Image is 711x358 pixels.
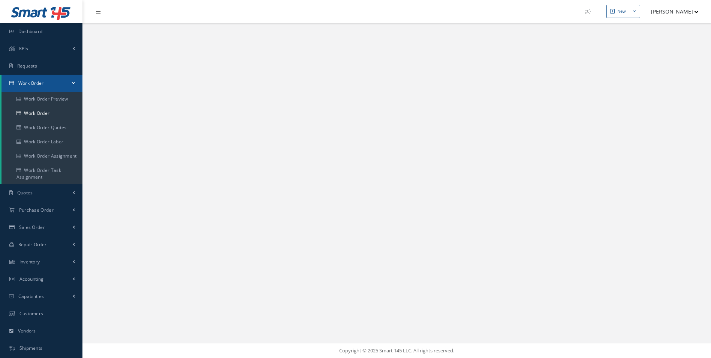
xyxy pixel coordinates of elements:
span: Requests [17,63,37,69]
a: Work Order Task Assignment [1,163,82,184]
a: Work Order Assignment [1,149,82,163]
span: Accounting [19,276,44,282]
a: Work Order Preview [1,92,82,106]
span: Repair Order [18,241,47,248]
span: Dashboard [18,28,43,35]
div: New [617,8,626,15]
span: Vendors [18,328,36,334]
a: Work Order Labor [1,135,82,149]
span: Inventory [19,259,40,265]
a: Work Order [1,106,82,120]
span: Capabilities [18,293,44,299]
span: Purchase Order [19,207,54,213]
a: Work Order [1,75,82,92]
button: [PERSON_NAME] [644,4,699,19]
span: Sales Order [19,224,45,230]
span: Quotes [17,190,33,196]
a: Work Order Quotes [1,120,82,135]
span: Customers [19,310,43,317]
span: Work Order [18,80,44,86]
span: KPIs [19,45,28,52]
button: New [606,5,640,18]
div: Copyright © 2025 Smart 145 LLC. All rights reserved. [90,347,704,355]
span: Shipments [19,345,43,351]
